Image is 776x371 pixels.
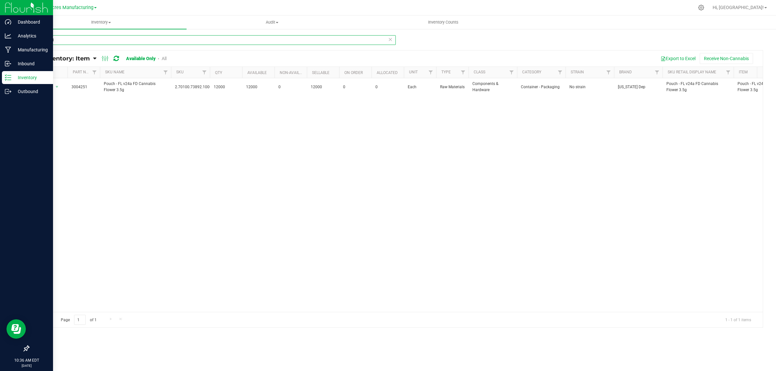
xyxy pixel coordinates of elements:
[571,70,584,74] a: Strain
[440,84,465,90] span: Raw Materials
[388,35,393,44] span: Clear
[375,84,400,90] span: 0
[176,70,184,74] a: SKU
[246,84,271,90] span: 12000
[11,32,50,40] p: Analytics
[5,33,11,39] inline-svg: Analytics
[521,84,562,90] span: Container - Packaging
[652,67,663,78] a: Filter
[162,56,167,61] a: All
[16,19,187,25] span: Inventory
[377,70,398,75] a: Allocated
[723,67,734,78] a: Filter
[656,53,700,64] button: Export to Excel
[441,70,451,74] a: Type
[426,67,436,78] a: Filter
[700,53,753,64] button: Receive Non-Cannabis
[71,84,96,90] span: 3004251
[311,84,335,90] span: 12000
[408,84,432,90] span: Each
[5,88,11,95] inline-svg: Outbound
[358,16,529,29] a: Inventory Counts
[344,70,363,75] a: On Order
[35,5,93,10] span: Green Acres Manufacturing
[472,81,513,93] span: Components & Hardware
[569,84,610,90] span: No strain
[11,74,50,81] p: Inventory
[104,81,167,93] span: Pouch - FL v24a FD Cannabis Flower 3.5g
[11,60,50,68] p: Inbound
[713,5,764,10] span: Hi, [GEOGRAPHIC_DATA]!
[555,67,566,78] a: Filter
[11,18,50,26] p: Dashboard
[619,70,632,74] a: Brand
[247,70,267,75] a: Available
[739,70,748,74] a: Item
[458,67,469,78] a: Filter
[474,70,485,74] a: Class
[215,70,222,75] a: Qty
[11,88,50,95] p: Outbound
[53,82,61,91] span: select
[5,74,11,81] inline-svg: Inventory
[603,67,614,78] a: Filter
[697,5,705,11] div: Manage settings
[720,315,756,324] span: 1 - 1 of 1 items
[278,84,303,90] span: 0
[668,70,716,74] a: Sku Retail Display Name
[5,60,11,67] inline-svg: Inbound
[409,70,418,74] a: Unit
[280,70,308,75] a: Non-Available
[5,47,11,53] inline-svg: Manufacturing
[343,84,368,90] span: 0
[55,315,102,325] span: Page of 1
[28,35,396,45] input: Search Item Name, Retail Display Name, SKU, Part Number...
[126,56,156,61] a: Available Only
[618,84,659,90] span: [US_STATE] Dep
[199,67,210,78] a: Filter
[34,55,93,62] a: All Inventory: Item
[419,19,467,25] span: Inventory Counts
[3,357,50,363] p: 10:36 AM EDT
[6,319,26,339] iframe: Resource center
[11,46,50,54] p: Manufacturing
[175,84,222,90] span: 2.70100.73892.1000774.0
[89,67,100,78] a: Filter
[160,67,171,78] a: Filter
[666,81,730,93] span: Pouch - FL v24a FD Cannabis Flower 3.5g
[187,19,357,25] span: Audit
[3,363,50,368] p: [DATE]
[34,55,90,62] span: All Inventory: Item
[522,70,541,74] a: Category
[16,16,187,29] a: Inventory
[506,67,517,78] a: Filter
[74,315,86,325] input: 1
[73,70,99,74] a: Part Number
[105,70,124,74] a: SKU Name
[214,84,238,90] span: 12000
[187,16,358,29] a: Audit
[312,70,329,75] a: Sellable
[5,19,11,25] inline-svg: Dashboard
